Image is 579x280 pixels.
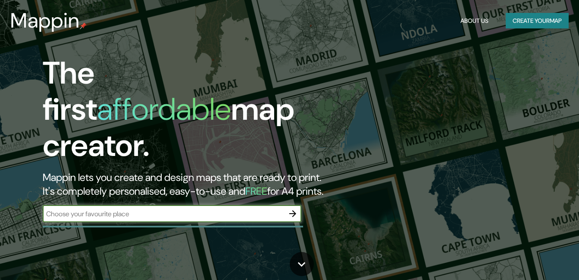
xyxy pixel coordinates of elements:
h1: The first map creator. [43,55,332,171]
button: About Us [457,13,492,29]
input: Choose your favourite place [43,209,284,219]
h3: Mappin [10,9,80,33]
h1: affordable [97,89,231,129]
h5: FREE [245,184,267,198]
img: mappin-pin [80,22,87,29]
button: Create yourmap [506,13,569,29]
h2: Mappin lets you create and design maps that are ready to print. It's completely personalised, eas... [43,171,332,198]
